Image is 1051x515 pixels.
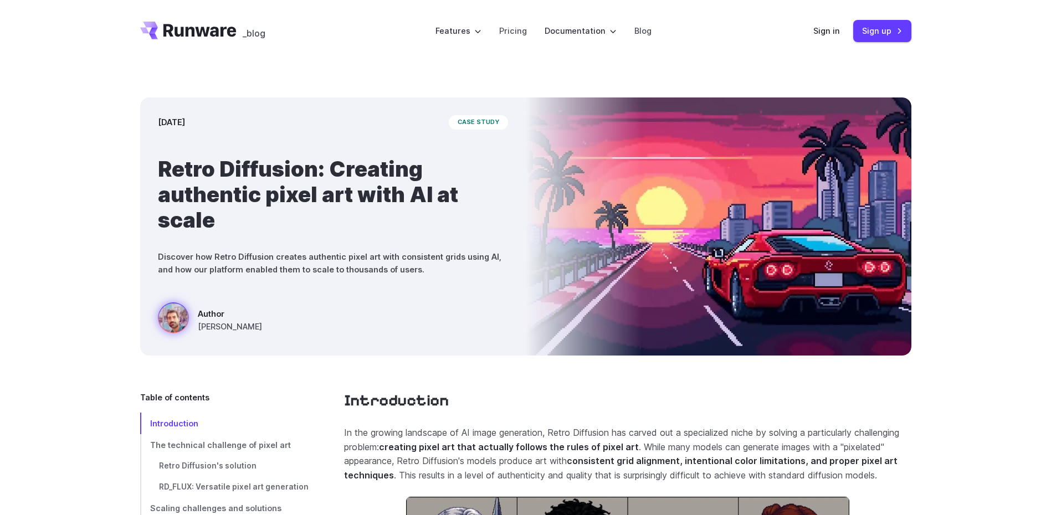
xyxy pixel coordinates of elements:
p: Discover how Retro Diffusion creates authentic pixel art with consistent grids using AI, and how ... [158,250,508,276]
strong: consistent grid alignment, intentional color limitations, and proper pixel art techniques [344,455,898,481]
a: a red sports car on a futuristic highway with a sunset and city skyline in the background, styled... [158,302,262,338]
a: RD_FLUX: Versatile pixel art generation [140,477,309,498]
strong: creating pixel art that actually follows the rules of pixel art [379,441,639,452]
label: Documentation [545,24,617,37]
label: Features [435,24,481,37]
span: Scaling challenges and solutions [150,503,281,513]
span: [PERSON_NAME] [198,320,262,333]
span: _blog [243,29,265,38]
span: RD_FLUX: Versatile pixel art generation [159,482,309,491]
a: Sign up [853,20,911,42]
a: _blog [243,22,265,39]
a: Retro Diffusion's solution [140,456,309,477]
a: Sign in [813,24,840,37]
span: The technical challenge of pixel art [150,440,291,450]
span: case study [449,115,508,130]
span: Retro Diffusion's solution [159,461,257,470]
a: Introduction [344,391,449,410]
time: [DATE] [158,116,185,128]
img: a red sports car on a futuristic highway with a sunset and city skyline in the background, styled... [526,97,911,356]
a: Blog [634,24,652,37]
span: Author [198,307,262,320]
a: Introduction [140,413,309,434]
a: Go to / [140,22,237,39]
span: Table of contents [140,391,209,404]
a: Pricing [499,24,527,37]
span: Introduction [150,419,198,428]
a: The technical challenge of pixel art [140,434,309,456]
h1: Retro Diffusion: Creating authentic pixel art with AI at scale [158,156,508,233]
p: In the growing landscape of AI image generation, Retro Diffusion has carved out a specialized nic... [344,426,911,482]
